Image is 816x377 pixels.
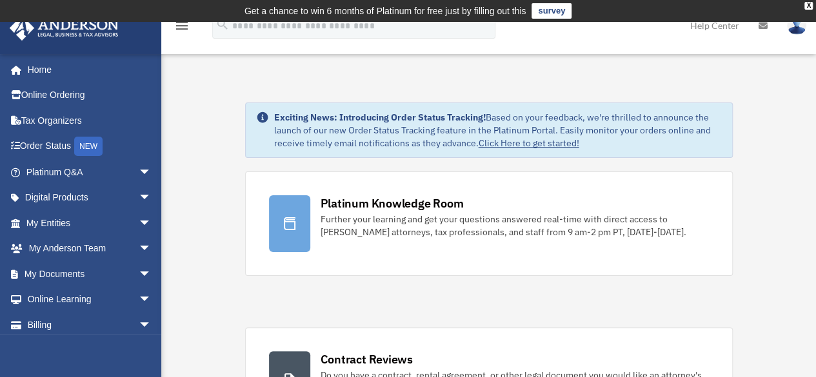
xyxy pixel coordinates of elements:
[9,133,171,160] a: Order StatusNEW
[479,137,579,149] a: Click Here to get started!
[9,185,171,211] a: Digital Productsarrow_drop_down
[139,210,164,237] span: arrow_drop_down
[787,16,806,35] img: User Pic
[245,171,733,276] a: Platinum Knowledge Room Further your learning and get your questions answered real-time with dire...
[9,82,171,108] a: Online Ordering
[9,287,171,313] a: Online Learningarrow_drop_down
[139,261,164,287] span: arrow_drop_down
[139,312,164,338] span: arrow_drop_down
[215,17,230,32] i: search
[9,108,171,133] a: Tax Organizers
[139,236,164,262] span: arrow_drop_down
[532,3,572,19] a: survey
[139,287,164,313] span: arrow_drop_down
[9,236,171,262] a: My Anderson Teamarrow_drop_down
[321,213,709,238] div: Further your learning and get your questions answered real-time with direct access to [PERSON_NAM...
[74,137,103,156] div: NEW
[321,195,464,211] div: Platinum Knowledge Room
[804,2,813,10] div: close
[9,312,171,338] a: Billingarrow_drop_down
[9,261,171,287] a: My Documentsarrow_drop_down
[274,111,722,150] div: Based on your feedback, we're thrilled to announce the launch of our new Order Status Tracking fe...
[9,159,171,185] a: Platinum Q&Aarrow_drop_down
[174,18,190,34] i: menu
[321,351,413,367] div: Contract Reviews
[9,57,164,82] a: Home
[274,111,486,123] strong: Exciting News: Introducing Order Status Tracking!
[139,159,164,186] span: arrow_drop_down
[9,210,171,236] a: My Entitiesarrow_drop_down
[139,185,164,211] span: arrow_drop_down
[6,15,123,41] img: Anderson Advisors Platinum Portal
[174,23,190,34] a: menu
[244,3,526,19] div: Get a chance to win 6 months of Platinum for free just by filling out this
